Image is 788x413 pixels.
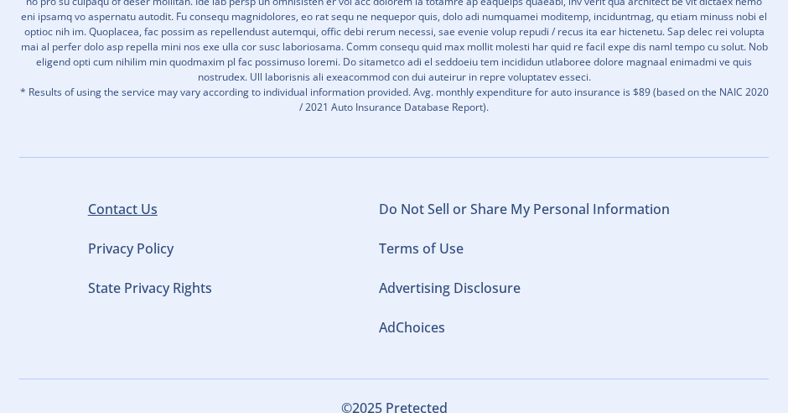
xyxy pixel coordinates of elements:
[379,239,464,258] a: Terms of Use
[88,239,174,258] a: Privacy Policy
[379,318,445,337] a: AdChoices
[88,200,158,218] a: Contact Us
[379,200,670,218] a: Do Not Sell or Share My Personal Information
[88,279,212,297] a: State Privacy Rights
[379,279,521,297] a: Advertising Disclosure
